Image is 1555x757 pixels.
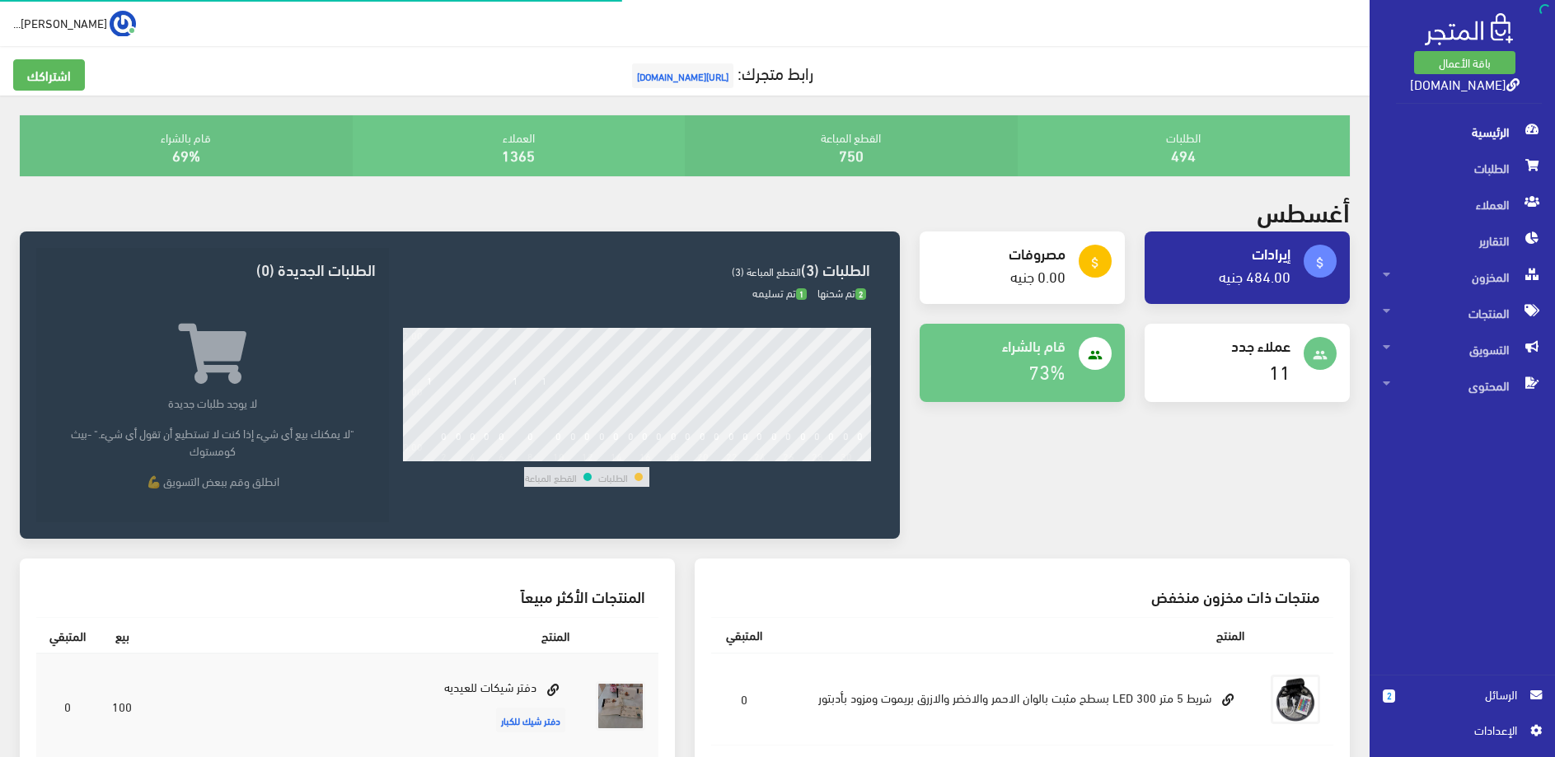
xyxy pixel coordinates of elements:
[1257,196,1350,225] h2: أغسطس
[441,450,447,461] div: 2
[778,618,1258,653] th: المنتج
[1370,295,1555,331] a: المنتجات
[1383,186,1542,222] span: العملاء
[1313,348,1328,362] i: people
[1370,259,1555,295] a: المخزون
[855,288,866,301] span: 2
[527,450,533,461] div: 8
[611,450,622,461] div: 14
[1158,245,1290,261] h4: إيرادات
[1383,331,1542,367] span: التسويق
[49,588,645,604] h3: المنتجات الأكثر مبيعاً
[13,59,85,91] a: اشتراكك
[553,450,564,461] div: 10
[13,10,136,36] a: ... [PERSON_NAME]...
[933,337,1066,353] h4: قام بالشراء
[685,115,1018,176] div: القطع المباعة
[754,450,766,461] div: 24
[1088,255,1103,270] i: attach_money
[841,450,852,461] div: 30
[1383,721,1542,747] a: اﻹعدادات
[1383,295,1542,331] span: المنتجات
[839,141,864,168] a: 750
[49,394,376,411] p: لا يوجد طلبات جديدة
[668,450,680,461] div: 18
[1018,115,1351,176] div: الطلبات
[732,261,801,281] span: القطع المباعة (3)
[582,450,593,461] div: 12
[597,467,629,487] td: الطلبات
[711,618,778,653] th: المتبقي
[778,653,1258,745] td: شريط 5 متر 300 LED بسطح مثبت بالوان الاحمر والاخضر والازرق بريموت ومزود بأدبتور
[933,245,1066,261] h4: مصروفات
[1010,262,1066,289] a: 0.00 جنيه
[812,450,823,461] div: 28
[1219,262,1290,289] a: 484.00 جنيه
[1383,367,1542,404] span: المحتوى
[711,653,778,745] td: 0
[1370,186,1555,222] a: العملاء
[172,141,200,168] a: 69%
[353,115,686,176] div: العملاء
[1171,141,1196,168] a: 494
[403,261,871,277] h3: الطلبات (3)
[628,57,813,87] a: رابط متجرك:[URL][DOMAIN_NAME]
[1383,222,1542,259] span: التقارير
[502,141,535,168] a: 1365
[697,450,709,461] div: 20
[20,115,353,176] div: قام بالشراء
[1370,222,1555,259] a: التقارير
[99,618,145,654] th: بيع
[1313,255,1328,270] i: attach_money
[817,283,866,302] span: تم شحنها
[145,618,583,654] th: المنتج
[1370,150,1555,186] a: الطلبات
[49,424,376,459] p: "لا يمكنك بيع أي شيء إذا كنت لا تستطيع أن تقول أي شيء." -بيث كومستوك
[1383,685,1542,721] a: 2 الرسائل
[49,472,376,489] p: انطلق وقم ببعض التسويق 💪
[36,618,99,654] th: المتبقي
[1410,72,1520,96] a: [DOMAIN_NAME]
[1271,675,1320,724] img: shryt-5-mtr-300-led-bsth-mthbt-baloan-alahmr-oalakhdr-oalazrk-brymot-omzod-badbtor.jpg
[724,588,1320,604] h3: منتجات ذات مخزون منخفض
[1425,13,1513,45] img: .
[1370,114,1555,150] a: الرئيسية
[783,450,794,461] div: 26
[1269,353,1290,388] a: 11
[1158,337,1290,353] h4: عملاء جدد
[639,450,651,461] div: 16
[796,288,807,301] span: 1
[596,681,645,731] img: dftr-shykat-llaaydyh.jpg
[1383,114,1542,150] span: الرئيسية
[726,450,738,461] div: 22
[1383,150,1542,186] span: الطلبات
[49,261,376,277] h3: الطلبات الجديدة (0)
[752,283,807,302] span: تم تسليمه
[496,708,565,732] span: دفتر شيك للكبار
[1396,721,1516,739] span: اﻹعدادات
[499,450,504,461] div: 6
[1383,259,1542,295] span: المخزون
[1383,689,1395,703] span: 2
[524,467,578,487] td: القطع المباعة
[1370,367,1555,404] a: المحتوى
[632,63,733,88] span: [URL][DOMAIN_NAME]
[1414,51,1515,74] a: باقة الأعمال
[1028,353,1066,388] a: 73%
[1088,348,1103,362] i: people
[1408,685,1517,703] span: الرسائل
[110,11,136,37] img: ...
[13,12,107,33] span: [PERSON_NAME]...
[470,450,475,461] div: 4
